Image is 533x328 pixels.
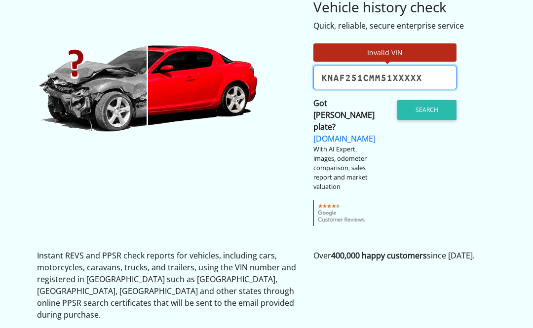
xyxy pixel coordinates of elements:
[313,145,378,192] div: With AI Expert, images, odometer comparison, sales report and market valuation
[313,250,496,261] p: Over since [DATE].
[313,200,370,226] img: gcr-badge-transparent.png.pagespeed.ce.05XcFOhvEz.png
[313,98,375,132] strong: Got [PERSON_NAME] plate?
[313,133,376,144] a: [DOMAIN_NAME]
[367,48,403,57] span: Invalid VIN
[331,250,427,261] strong: 400,000 happy customers
[37,250,299,321] p: Instant REVS and PPSR check reports for vehicles, including cars, motorcycles, caravans, trucks, ...
[397,100,457,120] button: Search
[37,43,259,134] img: CheckVIN
[313,20,496,32] div: Quick, reliable, secure enterprise service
